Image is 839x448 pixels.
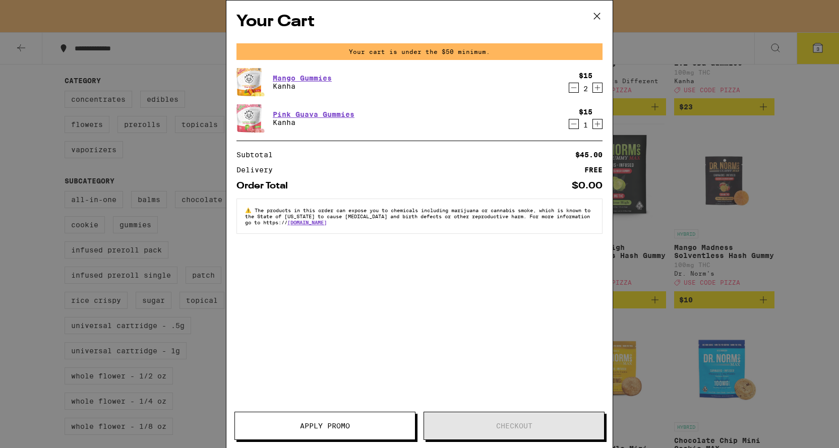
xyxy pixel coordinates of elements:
button: Increment [592,119,603,129]
span: Apply Promo [300,422,350,429]
div: $15 [579,72,592,80]
a: Pink Guava Gummies [273,110,354,118]
p: Kanha [273,118,354,126]
a: Mango Gummies [273,74,332,82]
div: 1 [579,121,592,129]
div: $45.00 [575,151,603,158]
span: Checkout [496,422,532,429]
a: [DOMAIN_NAME] [287,219,327,225]
p: Kanha [273,82,332,90]
button: Decrement [569,83,579,93]
div: $15 [579,108,592,116]
button: Decrement [569,119,579,129]
div: FREE [584,166,603,173]
div: Delivery [236,166,280,173]
h2: Your Cart [236,11,603,33]
span: The products in this order can expose you to chemicals including marijuana or cannabis smoke, whi... [245,207,590,225]
img: Kanha - Mango Gummies [236,67,265,97]
span: ⚠️ [245,207,255,213]
div: Subtotal [236,151,280,158]
button: Checkout [424,412,605,440]
div: $0.00 [572,181,603,190]
button: Apply Promo [234,412,415,440]
div: Your cart is under the $50 minimum. [236,43,603,60]
img: Kanha - Pink Guava Gummies [236,103,265,134]
div: 2 [579,85,592,93]
button: Increment [592,83,603,93]
div: Order Total [236,181,295,190]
